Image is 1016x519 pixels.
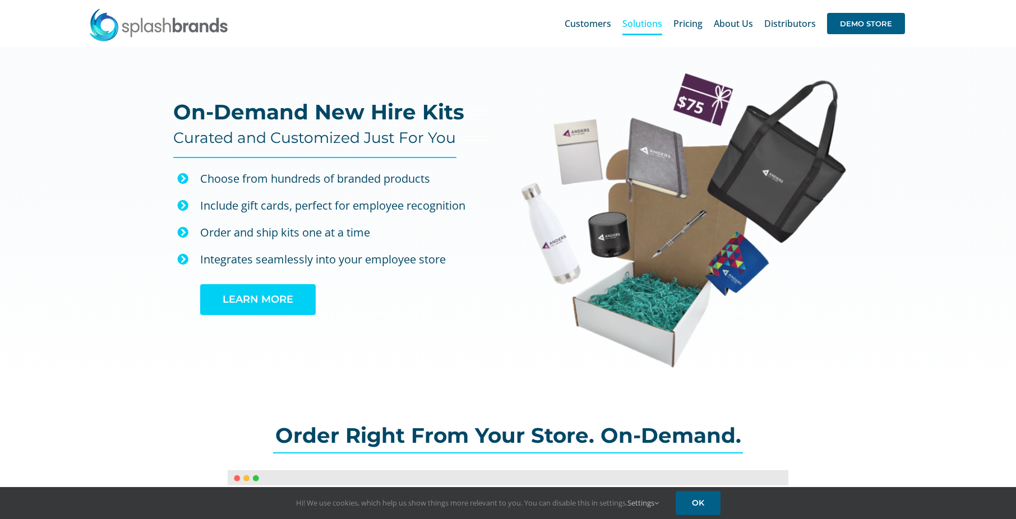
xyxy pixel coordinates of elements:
[520,72,847,368] img: Anders New Hire Kit Web Image-01
[200,169,488,188] div: Choose from hundreds of branded products
[627,498,659,508] a: Settings
[565,6,905,41] nav: Main Menu
[673,19,703,28] span: Pricing
[89,8,229,41] img: SplashBrands.com Logo
[200,196,488,215] div: Include gift cards, perfect for employee recognition
[173,101,464,123] h2: On-Demand New Hire Kits
[200,223,488,242] p: Order and ship kits one at a time
[676,491,721,515] a: OK
[764,6,816,41] a: Distributors
[296,498,659,508] span: Hi! We use cookies, which help us show things more relevant to you. You can disable this in setti...
[200,250,488,269] p: Integrates seamlessly into your employee store
[673,6,703,41] a: Pricing
[200,284,316,315] a: LEARN MORE
[622,19,662,28] span: Solutions
[223,294,293,305] span: LEARN MORE
[275,423,741,448] span: Order Right From Your Store. On-Demand.
[827,6,905,41] a: DEMO STORE
[173,129,456,147] h4: Curated and Customized Just For You
[764,19,816,28] span: Distributors
[714,19,753,28] span: About Us
[565,19,611,28] span: Customers
[565,6,611,41] a: Customers
[827,13,905,34] span: DEMO STORE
